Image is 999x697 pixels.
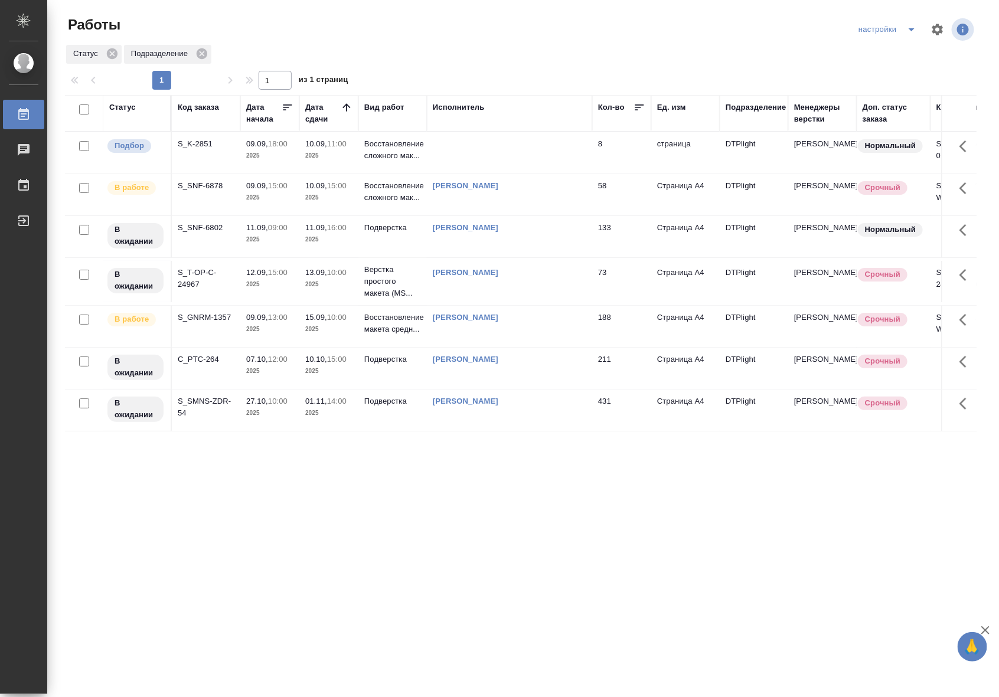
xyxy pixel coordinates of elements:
div: Исполнитель назначен, приступать к работе пока рано [106,267,165,294]
p: 11.09, [305,223,327,232]
p: 11:00 [327,139,347,148]
p: 18:00 [268,139,288,148]
p: 10.10, [305,355,327,364]
button: Здесь прячутся важные кнопки [952,390,981,418]
td: 73 [592,261,651,302]
p: 2025 [246,407,293,419]
p: 15:00 [268,268,288,277]
span: Работы [65,15,120,34]
p: 13.09, [305,268,327,277]
p: 09:00 [268,223,288,232]
td: 211 [592,348,651,389]
p: 15:00 [327,355,347,364]
a: [PERSON_NAME] [433,181,498,190]
p: [PERSON_NAME] [794,138,851,150]
p: 09.09, [246,139,268,148]
button: Здесь прячутся важные кнопки [952,132,981,161]
td: Страница А4 [651,306,720,347]
p: Срочный [865,182,900,194]
p: 2025 [246,279,293,290]
div: split button [856,20,923,39]
p: 2025 [305,323,352,335]
p: 10:00 [327,313,347,322]
div: Статус [66,45,122,64]
div: Исполнитель выполняет работу [106,312,165,328]
div: Исполнитель [433,102,485,113]
p: 07.10, [246,355,268,364]
td: DTPlight [720,174,788,215]
button: Здесь прячутся важные кнопки [952,306,981,334]
p: 09.09, [246,181,268,190]
p: 15:00 [268,181,288,190]
p: Срочный [865,269,900,280]
div: Код работы [936,102,982,113]
div: Дата сдачи [305,102,341,125]
span: 🙏 [962,634,982,659]
div: S_T-OP-C-24967 [178,267,234,290]
div: Менеджеры верстки [794,102,851,125]
p: [PERSON_NAME] [794,395,851,407]
td: 188 [592,306,651,347]
td: Страница А4 [651,348,720,389]
td: 431 [592,390,651,431]
td: S_GNRM-1357-WK-003 [931,306,999,347]
p: [PERSON_NAME] [794,267,851,279]
p: 12.09, [246,268,268,277]
div: Исполнитель назначен, приступать к работе пока рано [106,354,165,381]
p: Срочный [865,355,900,367]
p: В работе [115,182,149,194]
td: DTPlight [720,261,788,302]
p: 2025 [305,365,352,377]
p: 2025 [246,150,293,162]
p: 2025 [246,192,293,204]
td: DTPlight [720,132,788,174]
button: Здесь прячутся важные кнопки [952,261,981,289]
p: 2025 [305,234,352,246]
p: [PERSON_NAME] [794,312,851,323]
p: Срочный [865,397,900,409]
p: 14:00 [327,397,347,405]
div: Исполнитель назначен, приступать к работе пока рано [106,395,165,423]
p: Восстановление сложного мак... [364,138,421,162]
p: Подразделение [131,48,192,60]
p: Подверстка [364,395,421,407]
td: DTPlight [720,306,788,347]
a: [PERSON_NAME] [433,268,498,277]
td: Страница А4 [651,261,720,302]
td: Страница А4 [651,390,720,431]
td: DTPlight [720,216,788,257]
p: Верстка простого макета (MS... [364,264,421,299]
p: Восстановление сложного мак... [364,180,421,204]
p: Нормальный [865,140,916,152]
td: S_K-2851-WK-012 [931,132,999,174]
p: 01.11, [305,397,327,405]
p: 10:00 [268,397,288,405]
p: Статус [73,48,102,60]
p: Восстановление макета средн... [364,312,421,335]
div: Кол-во [598,102,625,113]
p: 13:00 [268,313,288,322]
p: 09.09, [246,313,268,322]
td: 58 [592,174,651,215]
a: [PERSON_NAME] [433,313,498,322]
div: Вид работ [364,102,404,113]
td: Страница А4 [651,216,720,257]
div: S_SMNS-ZDR-54 [178,395,234,419]
p: 16:00 [327,223,347,232]
div: Можно подбирать исполнителей [106,138,165,154]
div: Код заказа [178,102,219,113]
div: Статус [109,102,136,113]
a: [PERSON_NAME] [433,397,498,405]
div: Подразделение [726,102,786,113]
p: 12:00 [268,355,288,364]
td: 133 [592,216,651,257]
div: S_K-2851 [178,138,234,150]
button: Здесь прячутся важные кнопки [952,174,981,202]
button: Здесь прячутся важные кнопки [952,348,981,376]
p: 2025 [305,192,352,204]
p: 10.09, [305,139,327,148]
div: S_GNRM-1357 [178,312,234,323]
td: DTPlight [720,348,788,389]
p: 2025 [246,323,293,335]
p: В ожидании [115,269,156,292]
